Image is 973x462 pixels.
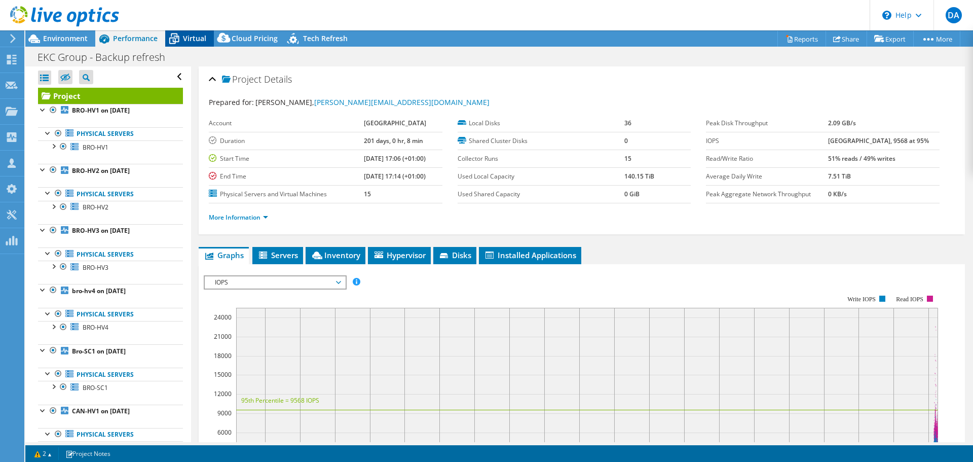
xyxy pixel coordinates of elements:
[72,166,130,175] b: BRO-HV2 on [DATE]
[83,263,108,272] span: BRO-HV3
[38,88,183,104] a: Project
[27,447,59,460] a: 2
[882,11,891,20] svg: \n
[38,344,183,358] a: Bro-SC1 on [DATE]
[826,31,867,47] a: Share
[209,97,254,107] label: Prepared for:
[828,136,929,145] b: [GEOGRAPHIC_DATA], 9568 at 95%
[72,287,126,295] b: bro-hv4 on [DATE]
[364,136,423,145] b: 201 days, 0 hr, 8 min
[214,351,232,360] text: 18000
[43,33,88,43] span: Environment
[209,213,268,222] a: More Information
[217,428,232,437] text: 6000
[222,75,261,85] span: Project
[214,370,232,379] text: 15000
[624,190,640,198] b: 0 GiB
[364,119,426,127] b: [GEOGRAPHIC_DATA]
[847,296,876,303] text: Write IOPS
[364,190,371,198] b: 15
[624,119,631,127] b: 36
[458,136,624,146] label: Shared Cluster Disks
[624,136,628,145] b: 0
[58,447,118,460] a: Project Notes
[458,189,624,199] label: Used Shared Capacity
[72,407,130,415] b: CAN-HV1 on [DATE]
[706,171,828,182] label: Average Daily Write
[214,313,232,322] text: 24000
[38,261,183,274] a: BRO-HV3
[624,172,654,181] b: 140.15 TiB
[255,97,490,107] span: [PERSON_NAME],
[364,154,426,163] b: [DATE] 17:06 (+01:00)
[458,118,624,128] label: Local Disks
[311,250,360,260] span: Inventory
[38,224,183,237] a: BRO-HV3 on [DATE]
[777,31,826,47] a: Reports
[706,118,828,128] label: Peak Disk Throughput
[38,381,183,394] a: BRO-SC1
[232,33,278,43] span: Cloud Pricing
[72,226,130,235] b: BRO-HV3 on [DATE]
[210,276,340,289] span: IOPS
[828,190,847,198] b: 0 KB/s
[257,250,298,260] span: Servers
[896,296,924,303] text: Read IOPS
[314,97,490,107] a: [PERSON_NAME][EMAIL_ADDRESS][DOMAIN_NAME]
[264,73,292,85] span: Details
[38,201,183,214] a: BRO-HV2
[209,154,364,164] label: Start Time
[484,250,576,260] span: Installed Applications
[458,171,624,182] label: Used Local Capacity
[83,323,108,332] span: BRO-HV4
[38,321,183,334] a: BRO-HV4
[458,154,624,164] label: Collector Runs
[214,389,232,398] text: 12000
[38,187,183,200] a: Physical Servers
[913,31,960,47] a: More
[83,383,108,392] span: BRO-SC1
[38,140,183,154] a: BRO-HV1
[217,409,232,417] text: 9000
[867,31,914,47] a: Export
[364,172,426,181] b: [DATE] 17:14 (+01:00)
[38,284,183,297] a: bro-hv4 on [DATE]
[706,189,828,199] label: Peak Aggregate Network Throughput
[33,52,181,63] h1: EKC Group - Backup refresh
[209,118,364,128] label: Account
[72,347,126,356] b: Bro-SC1 on [DATE]
[438,250,471,260] span: Disks
[38,368,183,381] a: Physical Servers
[706,136,828,146] label: IOPS
[83,143,108,152] span: BRO-HV1
[828,154,895,163] b: 51% reads / 49% writes
[303,33,348,43] span: Tech Refresh
[38,247,183,261] a: Physical Servers
[38,104,183,117] a: BRO-HV1 on [DATE]
[209,171,364,182] label: End Time
[706,154,828,164] label: Read/Write Ratio
[113,33,158,43] span: Performance
[373,250,426,260] span: Hypervisor
[209,189,364,199] label: Physical Servers and Virtual Machines
[828,172,851,181] b: 7.51 TiB
[38,405,183,418] a: CAN-HV1 on [DATE]
[83,203,108,211] span: BRO-HV2
[38,164,183,177] a: BRO-HV2 on [DATE]
[72,106,130,115] b: BRO-HV1 on [DATE]
[624,154,631,163] b: 15
[209,136,364,146] label: Duration
[38,428,183,441] a: Physical Servers
[828,119,856,127] b: 2.09 GB/s
[204,250,244,260] span: Graphs
[946,7,962,23] span: DA
[183,33,206,43] span: Virtual
[38,308,183,321] a: Physical Servers
[241,396,319,405] text: 95th Percentile = 9568 IOPS
[38,127,183,140] a: Physical Servers
[214,332,232,341] text: 21000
